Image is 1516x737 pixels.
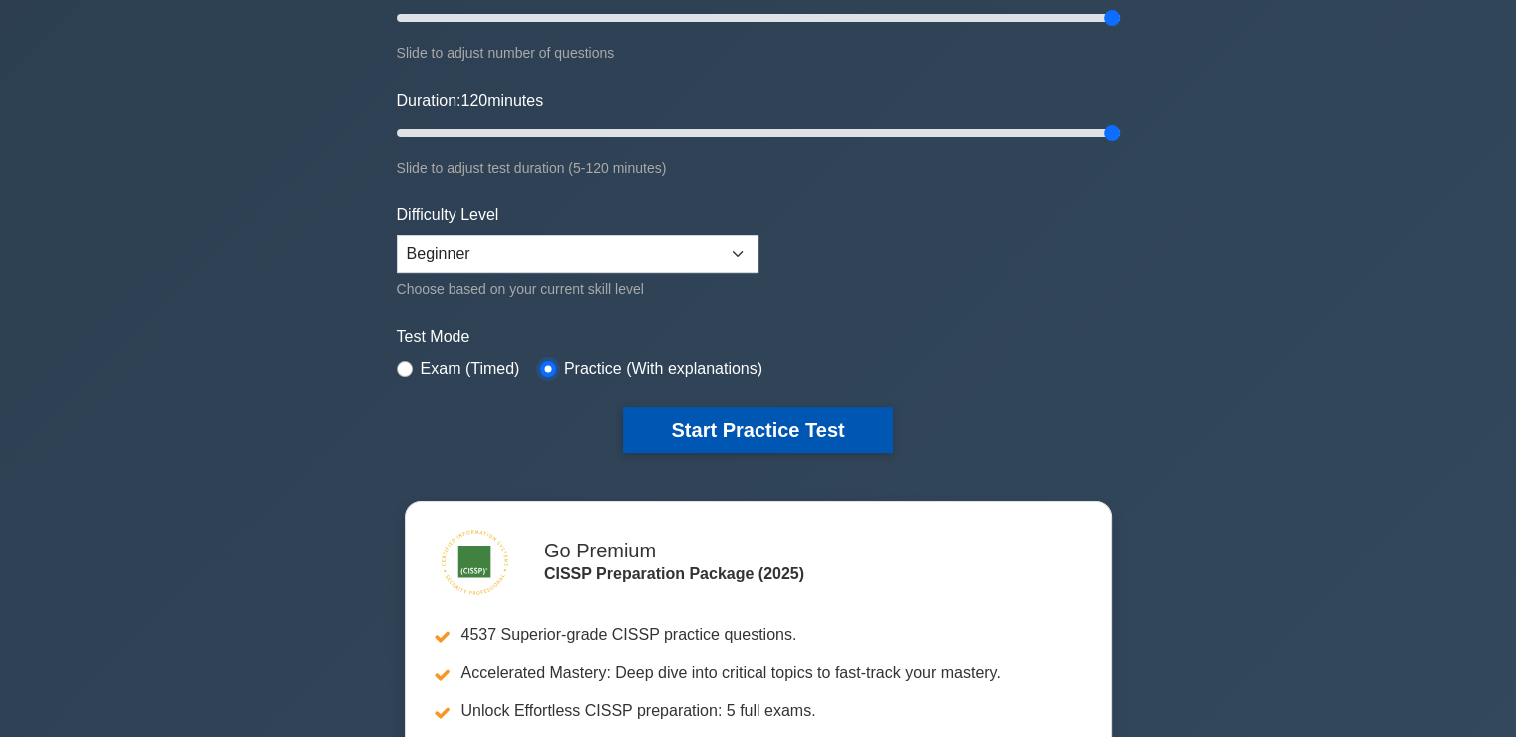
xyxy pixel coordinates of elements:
[397,89,544,113] label: Duration: minutes
[564,357,762,381] label: Practice (With explanations)
[397,325,1120,349] label: Test Mode
[421,357,520,381] label: Exam (Timed)
[397,203,499,227] label: Difficulty Level
[397,156,1120,180] div: Slide to adjust test duration (5-120 minutes)
[623,407,892,453] button: Start Practice Test
[460,92,487,109] span: 120
[397,41,1120,65] div: Slide to adjust number of questions
[397,277,758,301] div: Choose based on your current skill level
